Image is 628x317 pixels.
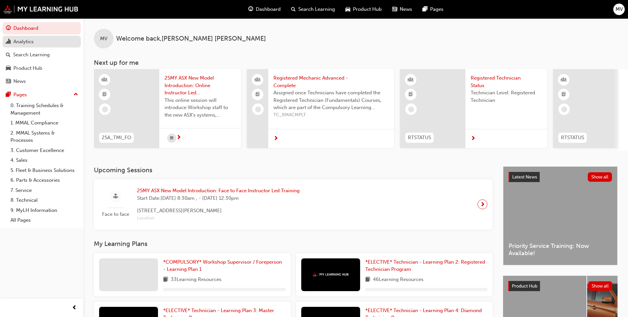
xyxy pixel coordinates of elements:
[102,90,107,99] span: booktick-icon
[373,276,424,284] span: 46 Learning Resources
[408,134,431,141] span: RTSTATUS
[512,283,537,289] span: Product Hub
[247,69,394,148] a: Registered Mechanic Advanced - CompleteAssigned once Technicians have completed the Registered Te...
[588,172,612,182] button: Show all
[409,76,413,84] span: learningResourceType_INSTRUCTOR_LED-icon
[291,5,296,13] span: search-icon
[509,172,612,182] a: Latest NewsShow all
[409,90,413,99] span: booktick-icon
[353,6,382,13] span: Product Hub
[6,65,11,71] span: car-icon
[256,6,281,13] span: Dashboard
[273,111,389,119] span: TC_RMACMPLT
[137,207,300,214] span: [STREET_ADDRESS][PERSON_NAME]
[471,74,542,89] span: Registered Technician Status
[561,134,584,141] span: RTSTATUS
[99,211,132,218] span: Face to face
[512,174,537,180] span: Latest News
[3,22,81,34] a: Dashboard
[255,76,260,84] span: people-icon
[503,166,618,265] a: Latest NewsShow allPriority Service Training: Now Available!
[176,135,181,141] span: next-icon
[423,5,427,13] span: pages-icon
[417,3,449,16] a: pages-iconPages
[273,89,389,111] span: Assigned once Technicians have completed the Registered Technician (Fundamentals) Courses, which ...
[8,215,81,225] a: All Pages
[430,6,444,13] span: Pages
[72,304,77,312] span: prev-icon
[163,259,282,272] span: *COMPULSORY* Workshop Supervisor / Foreperson - Learning Plan 1
[6,92,11,98] span: pages-icon
[471,89,542,104] span: Technician Level: Registered Technician
[165,74,236,97] span: 25MY ASX New Model Introduction: Online Instructor Led Training
[8,185,81,196] a: 7. Service
[562,90,566,99] span: booktick-icon
[171,276,221,284] span: 33 Learning Resources
[165,97,236,119] span: This online session will introduce Workshop staff to the new ASX’s systems, software, servicing p...
[102,134,131,141] span: 25A_TMI_FO
[255,90,260,99] span: booktick-icon
[137,214,300,222] span: Location
[99,184,487,224] a: Face to face25MY ASX New Model Introduction: Face to Face Instructor Led TrainingStart Date:[DATE...
[286,3,340,16] a: search-iconSearch Learning
[613,4,625,15] button: MV
[100,35,107,43] span: MV
[313,272,349,277] img: mmal
[8,165,81,176] a: 5. Fleet & Business Solutions
[3,36,81,48] a: Analytics
[8,145,81,156] a: 3. Customer Excellence
[8,155,81,165] a: 4. Sales
[102,76,107,84] span: learningResourceType_INSTRUCTOR_LED-icon
[6,39,11,45] span: chart-icon
[13,78,26,85] div: News
[471,136,476,142] span: next-icon
[137,195,300,202] span: Start Date: [DATE] 8:30am , - [DATE] 12:30pm
[163,276,168,284] span: book-icon
[137,187,300,195] span: 25MY ASX New Model Introduction: Face to Face Instructor Led Training
[3,62,81,74] a: Product Hub
[13,51,50,59] div: Search Learning
[273,136,278,142] span: next-icon
[3,21,81,89] button: DashboardAnalyticsSearch LearningProduct HubNews
[6,26,11,31] span: guage-icon
[3,5,78,13] img: mmal
[102,106,108,112] span: learningRecordVerb_NONE-icon
[3,49,81,61] a: Search Learning
[298,6,335,13] span: Search Learning
[273,74,389,89] span: Registered Mechanic Advanced - Complete
[170,134,173,142] span: calendar-icon
[387,3,417,16] a: news-iconNews
[588,281,613,291] button: Show all
[561,106,567,112] span: learningRecordVerb_NONE-icon
[243,3,286,16] a: guage-iconDashboard
[345,5,350,13] span: car-icon
[392,5,397,13] span: news-icon
[8,128,81,145] a: 2. MMAL Systems & Processes
[74,90,78,99] span: up-icon
[3,75,81,87] a: News
[616,6,623,13] span: MV
[8,195,81,205] a: 8. Technical
[113,193,118,201] span: sessionType_FACE_TO_FACE-icon
[255,106,261,112] span: learningRecordVerb_NONE-icon
[480,200,485,209] span: next-icon
[8,205,81,215] a: 9. MyLH Information
[163,258,286,273] a: *COMPULSORY* Workshop Supervisor / Foreperson - Learning Plan 1
[94,240,493,248] h3: My Learning Plans
[83,59,628,66] h3: Next up for me
[400,69,547,148] a: RTSTATUSRegistered Technician StatusTechnician Level: Registered Technician
[94,166,493,174] h3: Upcoming Sessions
[400,6,412,13] span: News
[365,258,488,273] a: *ELECTIVE* Technician - Learning Plan 2: Registered Technician Program
[508,281,612,291] a: Product HubShow all
[94,69,241,148] a: 25A_TMI_FO25MY ASX New Model Introduction: Online Instructor Led TrainingThis online session will...
[509,242,612,257] span: Priority Service Training: Now Available!
[248,5,253,13] span: guage-icon
[13,65,42,72] div: Product Hub
[6,52,10,58] span: search-icon
[365,259,485,272] span: *ELECTIVE* Technician - Learning Plan 2: Registered Technician Program
[6,79,11,84] span: news-icon
[8,175,81,185] a: 6. Parts & Accessories
[13,91,27,99] div: Pages
[562,76,566,84] span: learningResourceType_INSTRUCTOR_LED-icon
